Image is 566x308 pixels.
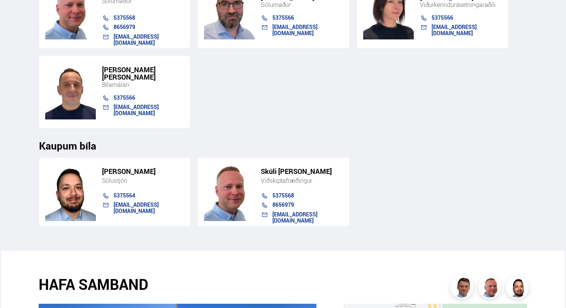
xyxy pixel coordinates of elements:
[39,140,527,151] h3: Kaupum bíla
[261,168,343,175] h5: Skúli [PERSON_NAME]
[114,33,159,46] a: [EMAIL_ADDRESS][DOMAIN_NAME]
[6,3,29,26] button: Open LiveChat chat widget
[114,103,159,117] a: [EMAIL_ADDRESS][DOMAIN_NAME]
[451,277,474,300] img: FbJEzSuNWCJXmdc-.webp
[420,1,502,9] div: Viðurkenndur
[102,177,184,184] div: Sölustjóri
[272,23,318,37] a: [EMAIL_ADDRESS][DOMAIN_NAME]
[507,277,530,300] img: nhp88E3Fdnt1Opn2.png
[45,163,96,221] img: nhp88E3Fdnt1Opn2.png
[432,14,453,21] a: 5375566
[432,23,477,37] a: [EMAIL_ADDRESS][DOMAIN_NAME]
[39,276,316,293] h2: HAFA SAMBAND
[261,176,312,185] span: Viðskiptafræðingur
[114,14,135,21] a: 5375568
[272,201,294,208] a: 8656979
[102,168,184,175] h5: [PERSON_NAME]
[272,211,318,224] a: [EMAIL_ADDRESS][DOMAIN_NAME]
[272,192,294,199] a: 5375568
[114,23,135,31] a: 8656979
[114,192,135,199] a: 5375564
[114,201,159,214] a: [EMAIL_ADDRESS][DOMAIN_NAME]
[204,163,255,221] img: m7PZdWzYfFvz2vuk.png
[102,81,184,88] div: Bílamálari
[114,94,135,101] a: 5375566
[45,61,96,119] img: ThLCHD1ibKRlcbQs.png
[479,277,502,300] img: siFngHWaQ9KaOqBr.png
[456,0,496,9] span: ásetningaraðili
[102,66,184,81] h5: [PERSON_NAME] [PERSON_NAME]
[261,1,343,9] div: Sölumaður
[272,14,294,21] a: 5375566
